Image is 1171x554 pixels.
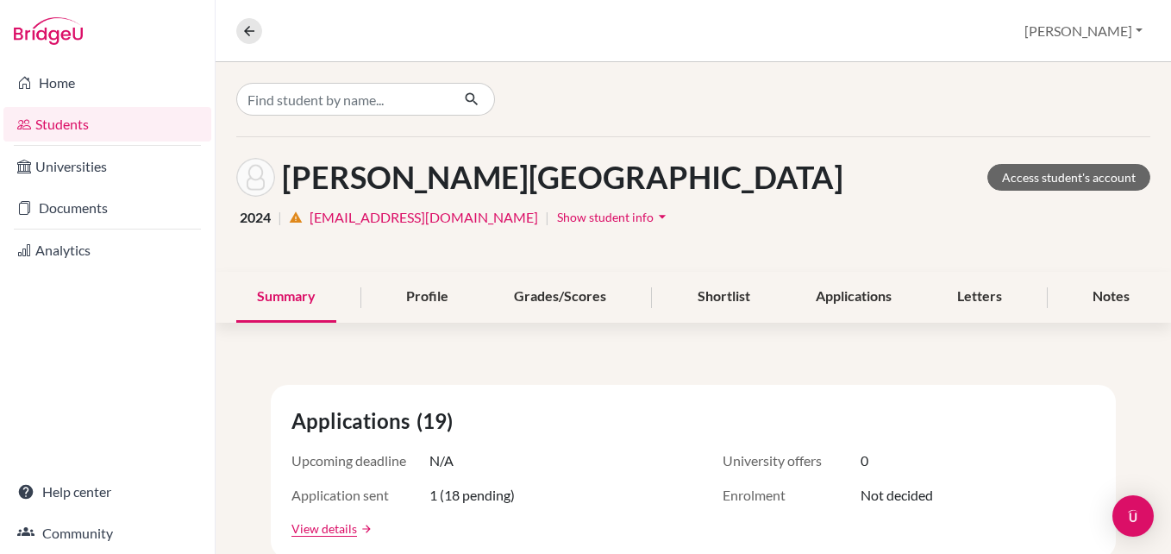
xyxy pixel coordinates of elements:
span: Show student info [557,210,654,224]
img: Bridge-U [14,17,83,45]
img: Ujjawal Chapagai's avatar [236,158,275,197]
button: [PERSON_NAME] [1017,15,1150,47]
span: (19) [416,406,460,437]
span: Not decided [861,485,933,506]
h1: [PERSON_NAME][GEOGRAPHIC_DATA] [282,159,843,196]
div: Applications [795,272,912,323]
a: Help center [3,475,211,509]
div: Shortlist [677,272,771,323]
span: N/A [429,450,454,471]
i: arrow_drop_down [654,208,671,225]
a: Universities [3,149,211,184]
span: 2024 [240,207,271,228]
div: Letters [936,272,1023,323]
a: Documents [3,191,211,225]
span: | [278,207,282,228]
div: Profile [385,272,469,323]
span: 1 (18 pending) [429,485,515,506]
span: University offers [723,450,861,471]
div: Summary [236,272,336,323]
a: Students [3,107,211,142]
input: Find student by name... [236,83,450,116]
span: Upcoming deadline [291,450,429,471]
a: Analytics [3,233,211,268]
span: Application sent [291,485,429,506]
div: Open Intercom Messenger [1112,495,1154,537]
span: 0 [861,450,868,471]
span: Applications [291,406,416,437]
i: warning [289,211,303,224]
button: Show student infoarrow_drop_down [556,204,672,230]
a: arrow_forward [357,523,373,535]
a: View details [291,519,357,538]
a: Home [3,66,211,100]
span: Enrolment [723,485,861,506]
a: Community [3,516,211,551]
a: Access student's account [987,164,1150,191]
span: | [545,207,549,228]
div: Notes [1072,272,1150,323]
a: [EMAIL_ADDRESS][DOMAIN_NAME] [310,207,538,228]
div: Grades/Scores [493,272,627,323]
